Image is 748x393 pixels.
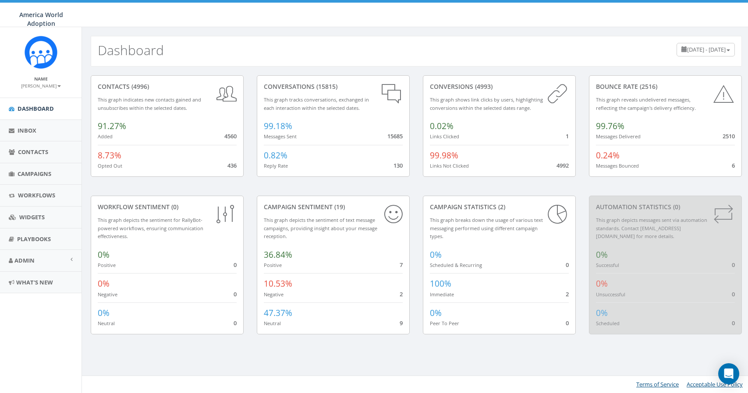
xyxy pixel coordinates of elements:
[430,162,469,169] small: Links Not Clicked
[387,132,403,140] span: 15685
[34,76,48,82] small: Name
[732,290,735,298] span: 0
[234,261,237,269] span: 0
[264,150,287,161] span: 0.82%
[264,262,282,268] small: Positive
[264,320,281,326] small: Neutral
[596,82,735,91] div: Bounce Rate
[566,132,569,140] span: 1
[98,249,110,260] span: 0%
[687,46,726,53] span: [DATE] - [DATE]
[264,278,292,289] span: 10.53%
[264,307,292,319] span: 47.37%
[333,203,345,211] span: (19)
[596,262,619,268] small: Successful
[19,11,63,28] span: America World Adoption
[98,150,121,161] span: 8.73%
[234,319,237,327] span: 0
[98,217,203,239] small: This graph depicts the sentiment for RallyBot-powered workflows, ensuring communication effective...
[98,262,116,268] small: Positive
[98,278,110,289] span: 0%
[18,170,51,178] span: Campaigns
[596,162,639,169] small: Messages Bounced
[264,203,403,211] div: Campaign Sentiment
[596,203,735,211] div: Automation Statistics
[430,262,482,268] small: Scheduled & Recurring
[98,120,126,132] span: 91.27%
[18,148,48,156] span: Contacts
[18,191,55,199] span: Workflows
[264,291,284,298] small: Negative
[17,235,51,243] span: Playbooks
[430,278,451,289] span: 100%
[19,213,45,221] span: Widgets
[596,249,608,260] span: 0%
[596,320,620,326] small: Scheduled
[671,203,680,211] span: (0)
[430,320,459,326] small: Peer To Peer
[393,161,403,169] span: 130
[264,162,288,169] small: Reply Rate
[25,36,57,69] img: Rally_Corp_Icon.png
[430,82,569,91] div: conversions
[732,319,735,327] span: 0
[21,83,61,89] small: [PERSON_NAME]
[596,307,608,319] span: 0%
[98,291,117,298] small: Negative
[14,256,35,264] span: Admin
[723,132,735,140] span: 2510
[98,43,164,57] h2: Dashboard
[18,126,36,134] span: Inbox
[170,203,178,211] span: (0)
[636,380,679,388] a: Terms of Service
[430,150,458,161] span: 99.98%
[400,261,403,269] span: 7
[98,82,237,91] div: contacts
[557,161,569,169] span: 4992
[596,278,608,289] span: 0%
[227,161,237,169] span: 436
[98,96,201,111] small: This graph indicates new contacts gained and unsubscribes within the selected dates.
[264,96,369,111] small: This graph tracks conversations, exchanged in each interaction within the selected dates.
[566,261,569,269] span: 0
[473,82,493,91] span: (4993)
[596,217,707,239] small: This graph depicts messages sent via automation standards. Contact [EMAIL_ADDRESS][DOMAIN_NAME] f...
[596,120,624,132] span: 99.76%
[400,290,403,298] span: 2
[687,380,743,388] a: Acceptable Use Policy
[430,133,459,140] small: Links Clicked
[264,82,403,91] div: conversations
[596,133,641,140] small: Messages Delivered
[400,319,403,327] span: 9
[430,120,454,132] span: 0.02%
[566,319,569,327] span: 0
[430,307,442,319] span: 0%
[732,161,735,169] span: 6
[264,133,297,140] small: Messages Sent
[224,132,237,140] span: 4560
[732,261,735,269] span: 0
[430,249,442,260] span: 0%
[430,203,569,211] div: Campaign Statistics
[234,290,237,298] span: 0
[16,278,53,286] span: What's New
[596,96,696,111] small: This graph reveals undelivered messages, reflecting the campaign's delivery efficiency.
[430,217,543,239] small: This graph breaks down the usage of various text messaging performed using different campaign types.
[98,162,122,169] small: Opted Out
[18,105,54,112] span: Dashboard
[264,217,377,239] small: This graph depicts the sentiment of text message campaigns, providing insight about your message ...
[596,150,620,161] span: 0.24%
[130,82,149,91] span: (4996)
[264,120,292,132] span: 99.18%
[98,320,115,326] small: Neutral
[596,291,625,298] small: Unsuccessful
[98,133,113,140] small: Added
[315,82,337,91] span: (15815)
[430,291,454,298] small: Immediate
[264,249,292,260] span: 36.84%
[430,96,543,111] small: This graph shows link clicks by users, highlighting conversions within the selected dates range.
[98,203,237,211] div: Workflow Sentiment
[98,307,110,319] span: 0%
[718,363,739,384] div: Open Intercom Messenger
[638,82,657,91] span: (2516)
